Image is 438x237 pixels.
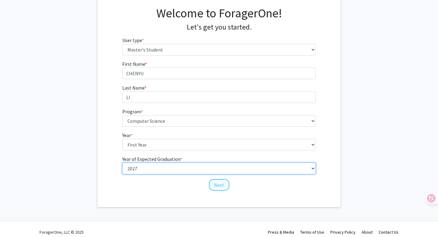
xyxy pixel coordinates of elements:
a: Terms of Use [300,229,324,235]
a: Press & Media [268,229,294,235]
label: Year [122,132,133,139]
h4: Let's get you started. [122,23,316,32]
label: Program [122,108,143,115]
label: Year of Expected Graduation [122,155,182,163]
h1: Welcome to ForagerOne! [122,6,316,20]
a: Contact Us [379,229,398,235]
a: About [362,229,373,235]
a: Privacy Policy [330,229,356,235]
span: Last Name [122,85,144,91]
iframe: Chat [5,210,26,232]
span: First Name [122,61,145,67]
label: User type [122,37,144,44]
button: Next [209,179,229,191]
